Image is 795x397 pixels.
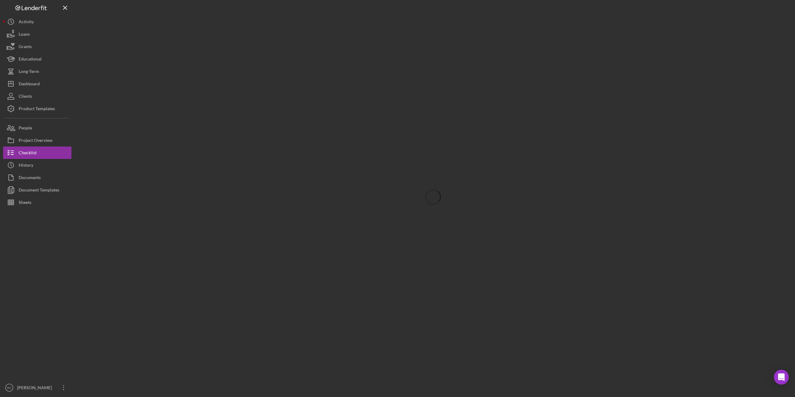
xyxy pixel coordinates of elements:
button: Document Templates [3,184,71,196]
div: Loans [19,28,30,42]
div: Project Overview [19,134,52,148]
button: Loans [3,28,71,40]
button: Dashboard [3,78,71,90]
div: Long-Term [19,65,39,79]
button: Documents [3,171,71,184]
div: Open Intercom Messenger [774,370,789,385]
div: Product Templates [19,102,55,116]
div: Dashboard [19,78,40,92]
button: Checklist [3,147,71,159]
text: RC [7,386,11,390]
div: Educational [19,53,42,67]
div: Clients [19,90,32,104]
button: Sheets [3,196,71,209]
div: Document Templates [19,184,59,198]
button: People [3,122,71,134]
button: RC[PERSON_NAME] [3,381,71,394]
div: Checklist [19,147,37,160]
div: Sheets [19,196,31,210]
button: Clients [3,90,71,102]
div: Activity [19,16,34,29]
button: Activity [3,16,71,28]
div: History [19,159,33,173]
div: People [19,122,32,136]
div: Grants [19,40,32,54]
button: Educational [3,53,71,65]
div: [PERSON_NAME] [16,381,56,395]
div: Documents [19,171,41,185]
button: Grants [3,40,71,53]
button: History [3,159,71,171]
button: Product Templates [3,102,71,115]
button: Project Overview [3,134,71,147]
button: Long-Term [3,65,71,78]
